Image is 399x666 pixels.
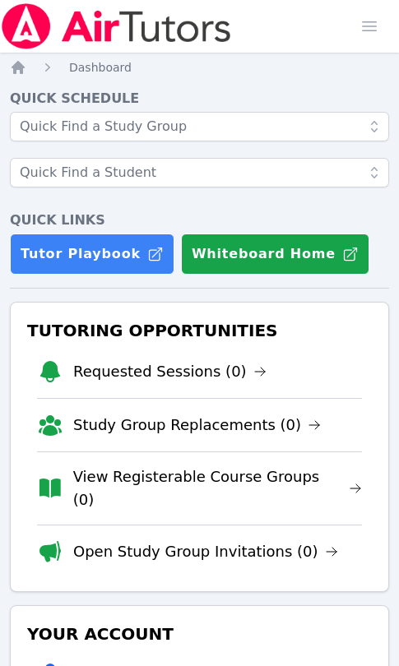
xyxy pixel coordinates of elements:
a: Requested Sessions (0) [73,360,267,383]
a: View Registerable Course Groups (0) [73,465,362,511]
h4: Quick Schedule [10,89,389,109]
a: Open Study Group Invitations (0) [73,540,338,563]
input: Quick Find a Student [10,158,389,187]
input: Quick Find a Study Group [10,112,389,141]
h4: Quick Links [10,210,389,230]
h3: Your Account [24,619,375,649]
nav: Breadcrumb [10,59,389,76]
a: Dashboard [69,59,132,76]
h3: Tutoring Opportunities [24,316,375,345]
span: Dashboard [69,61,132,74]
button: Whiteboard Home [181,234,369,275]
a: Tutor Playbook [10,234,174,275]
a: Study Group Replacements (0) [73,414,321,437]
